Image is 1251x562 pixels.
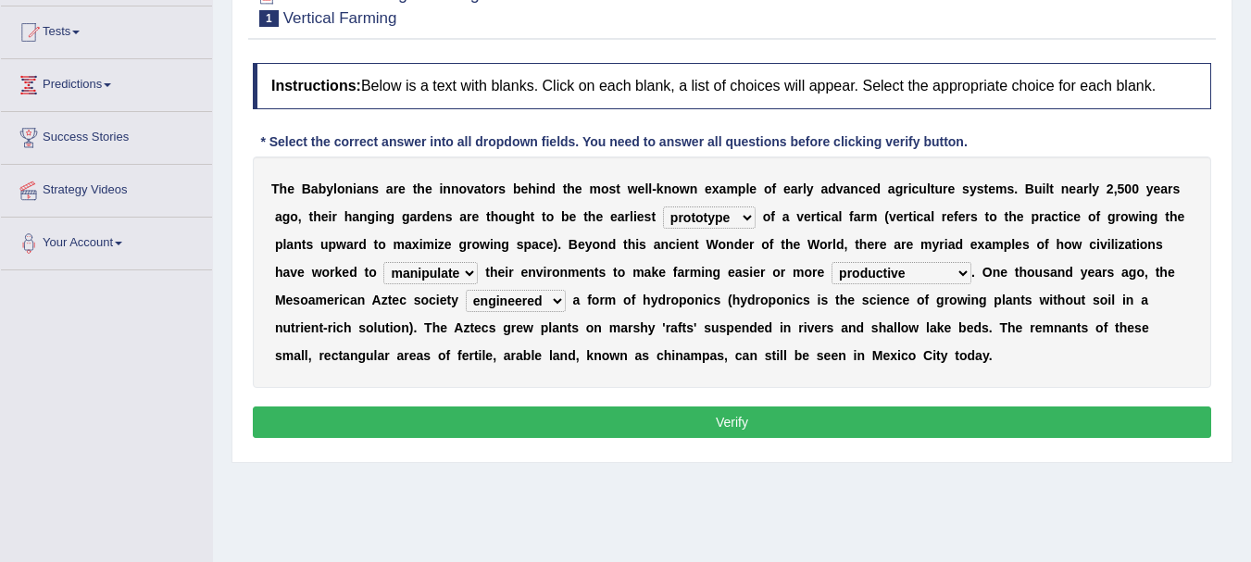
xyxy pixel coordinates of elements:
[423,237,434,252] b: m
[547,181,556,196] b: d
[353,181,357,196] b: i
[485,181,494,196] b: o
[387,209,395,224] b: g
[854,209,861,224] b: a
[321,209,329,224] b: e
[444,237,452,252] b: e
[536,181,540,196] b: i
[569,209,577,224] b: e
[983,181,988,196] b: t
[680,237,687,252] b: e
[337,181,345,196] b: o
[498,181,506,196] b: s
[514,209,522,224] b: g
[811,209,816,224] b: r
[540,181,548,196] b: n
[1045,181,1049,196] b: l
[705,181,712,196] b: e
[654,237,661,252] b: a
[690,181,698,196] b: n
[467,237,471,252] b: r
[676,237,680,252] b: i
[326,181,333,196] b: y
[275,237,283,252] b: p
[639,237,646,252] b: s
[413,181,418,196] b: t
[439,181,443,196] b: i
[908,181,912,196] b: i
[803,181,807,196] b: l
[282,237,286,252] b: l
[1017,209,1024,224] b: e
[970,181,977,196] b: y
[379,209,387,224] b: n
[1083,181,1088,196] b: r
[1129,209,1139,224] b: w
[884,209,889,224] b: (
[844,181,851,196] b: a
[1088,209,1096,224] b: o
[623,237,628,252] b: t
[680,181,690,196] b: w
[1014,181,1018,196] b: .
[253,406,1211,438] button: Verify
[271,181,280,196] b: T
[904,209,908,224] b: r
[749,181,757,196] b: e
[346,237,354,252] b: a
[630,209,633,224] b: l
[1005,209,1009,224] b: t
[1095,209,1100,224] b: f
[791,181,798,196] b: a
[445,209,453,224] b: s
[873,181,882,196] b: d
[644,209,652,224] b: s
[888,181,895,196] b: a
[824,209,832,224] b: c
[726,181,737,196] b: m
[1067,209,1074,224] b: c
[375,209,379,224] b: i
[298,209,302,224] b: ,
[719,237,727,252] b: o
[832,209,839,224] b: a
[962,181,970,196] b: s
[494,181,498,196] b: r
[409,209,417,224] b: a
[302,181,311,196] b: B
[563,181,568,196] b: t
[608,181,616,196] b: s
[513,181,521,196] b: b
[480,237,490,252] b: w
[320,237,329,252] b: u
[333,181,337,196] b: l
[1142,209,1150,224] b: n
[1114,181,1118,196] b: ,
[734,237,743,252] b: d
[849,209,854,224] b: f
[595,209,603,224] b: e
[687,237,695,252] b: n
[903,181,907,196] b: r
[1118,181,1125,196] b: 5
[253,63,1211,109] h4: Below is a text with blanks. Click on each blank, a list of choices will appear. Select the appro...
[638,181,645,196] b: e
[913,209,917,224] b: i
[557,237,561,252] b: .
[1107,209,1116,224] b: g
[539,237,546,252] b: c
[749,237,754,252] b: r
[664,181,672,196] b: n
[742,237,749,252] b: e
[283,9,397,27] small: Vertical Farming
[644,181,648,196] b: l
[850,181,858,196] b: n
[1061,181,1070,196] b: n
[532,237,539,252] b: a
[797,181,802,196] b: r
[770,209,775,224] b: f
[437,209,445,224] b: n
[419,237,423,252] b: i
[637,209,644,224] b: e
[402,209,410,224] b: g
